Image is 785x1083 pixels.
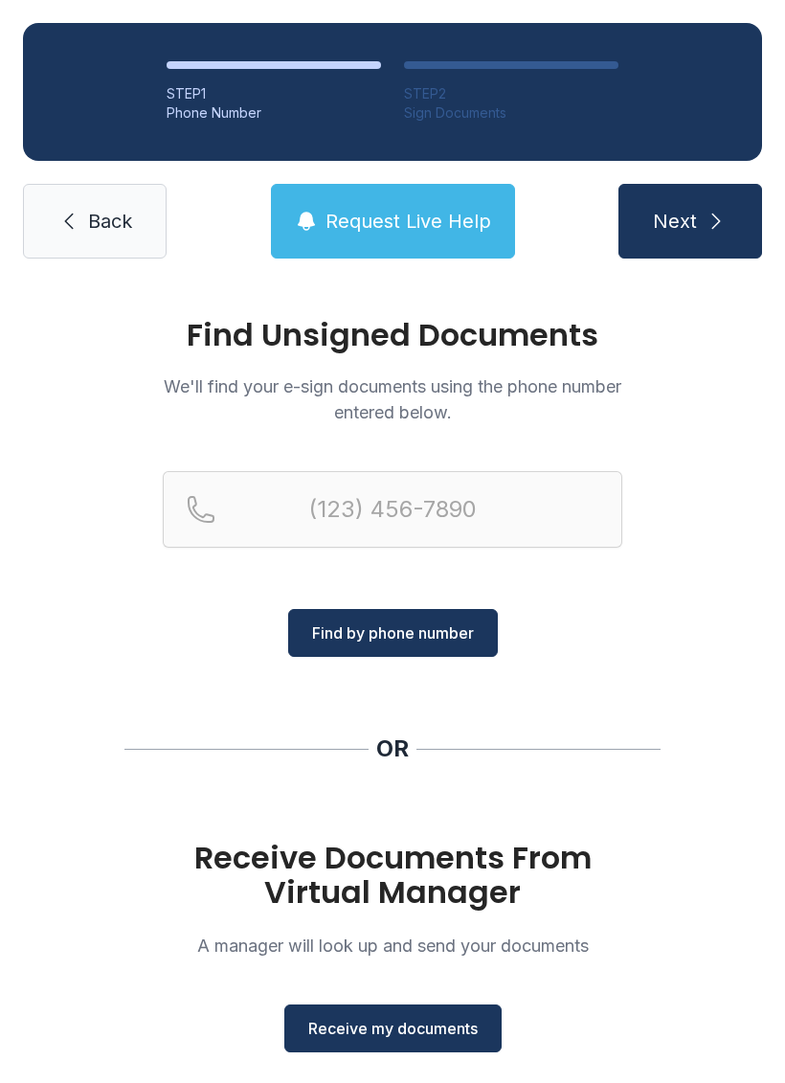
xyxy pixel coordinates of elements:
[163,373,622,425] p: We'll find your e-sign documents using the phone number entered below.
[308,1017,478,1040] span: Receive my documents
[404,84,618,103] div: STEP 2
[167,103,381,123] div: Phone Number
[163,471,622,548] input: Reservation phone number
[404,103,618,123] div: Sign Documents
[376,733,409,764] div: OR
[163,933,622,959] p: A manager will look up and send your documents
[325,208,491,235] span: Request Live Help
[88,208,132,235] span: Back
[312,621,474,644] span: Find by phone number
[653,208,697,235] span: Next
[167,84,381,103] div: STEP 1
[163,841,622,910] h1: Receive Documents From Virtual Manager
[163,320,622,350] h1: Find Unsigned Documents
